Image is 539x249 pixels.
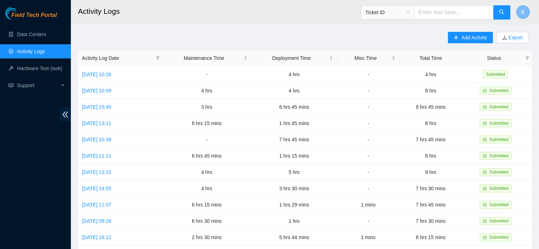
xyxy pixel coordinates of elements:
span: lock [483,170,487,174]
span: lock [483,89,487,93]
span: read [9,83,13,88]
td: 1 mins [337,229,399,245]
a: [DATE] 13:15 [82,169,111,175]
td: 9 hrs [399,164,462,180]
td: 4 hrs [251,66,337,83]
td: - [162,131,251,148]
td: 2 hrs 30 mins [162,229,251,245]
span: filter [524,53,531,63]
td: 7 hrs 45 mins [251,131,337,148]
span: lock [483,154,487,158]
span: Submitted [489,186,509,191]
td: - [337,99,399,115]
td: - [337,83,399,99]
a: [DATE] 13:11 [82,120,111,126]
td: 6 hrs 15 mins [162,197,251,213]
td: 7 hrs 45 mins [399,131,462,148]
span: Status [466,54,522,62]
a: Hardware Test (isok) [17,66,62,71]
td: 1 hrs [251,213,337,229]
td: 5 hrs 44 mins [251,229,337,245]
td: - [337,213,399,229]
span: plus [454,35,459,41]
span: Submitted [489,153,509,158]
span: Support [17,78,59,92]
td: 9 hrs 45 mins [399,99,462,115]
input: Enter text here... [414,5,494,19]
td: - [162,66,251,83]
td: 6 hrs 30 mins [162,213,251,229]
span: Submitted [489,219,509,223]
td: 3 hrs [162,99,251,115]
span: lock [483,137,487,142]
a: [DATE] 16:12 [82,234,111,240]
span: Submitted [489,170,509,175]
td: 1 hrs 45 mins [251,115,337,131]
a: [DATE] 09:28 [82,218,111,224]
span: Activity Log Date [82,54,153,62]
span: Submitted [483,70,508,78]
td: 8 hrs [399,148,462,164]
td: 1 hrs 29 mins [251,197,337,213]
td: - [337,148,399,164]
span: lock [483,235,487,239]
button: downloadExport [496,32,528,43]
a: Data Centers [17,32,46,37]
a: [DATE] 10:38 [82,137,111,142]
td: 4 hrs [162,180,251,197]
span: double-left [60,108,71,121]
span: lock [483,186,487,191]
td: 6 hrs 45 mins [251,99,337,115]
a: [DATE] 14:55 [82,186,111,191]
span: filter [156,56,160,60]
span: Submitted [489,121,509,126]
td: 8 hrs [399,83,462,99]
button: search [493,5,510,19]
a: Activity Logs [17,49,45,54]
a: [DATE] 15:45 [82,104,111,110]
a: [DATE] 10:26 [82,72,111,77]
span: lock [483,203,487,207]
span: Submitted [489,202,509,207]
span: Submitted [489,104,509,109]
td: - [337,164,399,180]
td: 5 hrs [251,164,337,180]
span: Add Activity [461,34,487,41]
td: 1 mins [337,197,399,213]
span: K [521,8,525,17]
td: 8 hrs 15 mins [399,229,462,245]
span: Submitted [489,88,509,93]
span: download [502,35,507,41]
td: 8 hrs [399,115,462,131]
span: lock [483,105,487,109]
td: 6 hrs 45 mins [162,148,251,164]
span: Ticket ID [365,7,410,18]
td: - [337,131,399,148]
span: Submitted [489,235,509,240]
td: 3 hrs 30 mins [251,180,337,197]
span: lock [483,219,487,223]
td: 4 hrs [162,164,251,180]
button: K [516,5,530,19]
td: 4 hrs [399,66,462,83]
td: 7 hrs 45 mins [399,197,462,213]
a: Export [507,35,523,40]
td: 7 hrs 30 mins [399,213,462,229]
span: Submitted [489,137,509,142]
span: filter [154,53,161,63]
td: - [337,115,399,131]
span: Field Tech Portal [11,12,57,19]
a: Akamai TechnologiesField Tech Portal [5,13,57,22]
td: 6 hrs 15 mins [162,115,251,131]
td: 1 hrs 15 mins [251,148,337,164]
a: [DATE] 10:09 [82,88,111,94]
td: - [337,66,399,83]
td: - [337,180,399,197]
a: [DATE] 11:07 [82,202,111,208]
span: lock [483,121,487,125]
span: search [499,9,505,16]
a: [DATE] 11:21 [82,153,111,159]
th: Total Time [399,50,462,66]
img: Akamai Technologies [5,7,36,19]
td: 4 hrs [251,83,337,99]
